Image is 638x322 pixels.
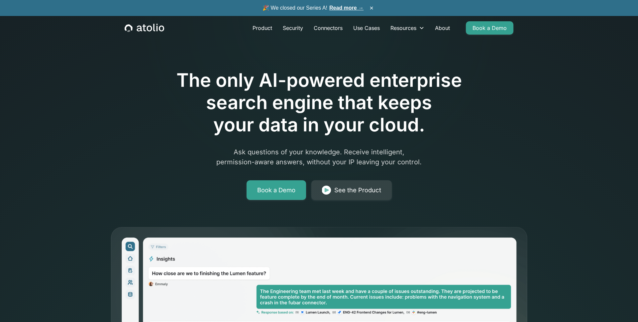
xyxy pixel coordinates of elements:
[277,21,308,35] a: Security
[430,21,455,35] a: About
[263,4,364,12] span: 🎉 We closed our Series A!
[247,180,306,200] a: Book a Demo
[311,180,392,200] a: See the Product
[191,147,447,167] p: Ask questions of your knowledge. Receive intelligent, permission-aware answers, without your IP l...
[247,21,277,35] a: Product
[466,21,513,35] a: Book a Demo
[308,21,348,35] a: Connectors
[348,21,385,35] a: Use Cases
[368,4,375,12] button: ×
[125,24,164,32] a: home
[329,5,364,11] a: Read more →
[334,186,381,195] div: See the Product
[390,24,416,32] div: Resources
[149,69,489,136] h1: The only AI-powered enterprise search engine that keeps your data in your cloud.
[385,21,430,35] div: Resources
